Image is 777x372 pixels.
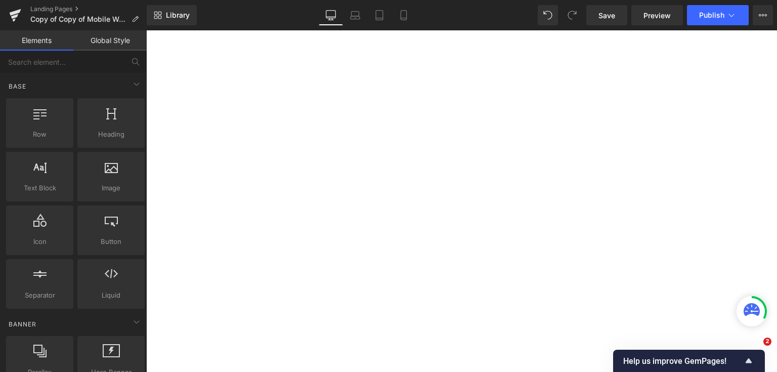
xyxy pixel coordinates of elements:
[9,290,70,301] span: Separator
[80,183,142,193] span: Image
[319,5,343,25] a: Desktop
[8,319,37,329] span: Banner
[699,11,724,19] span: Publish
[9,183,70,193] span: Text Block
[763,338,771,346] span: 2
[30,5,147,13] a: Landing Pages
[9,129,70,140] span: Row
[166,11,190,20] span: Library
[392,5,416,25] a: Mobile
[147,5,197,25] a: New Library
[8,81,27,91] span: Base
[367,5,392,25] a: Tablet
[562,5,582,25] button: Redo
[538,5,558,25] button: Undo
[80,129,142,140] span: Heading
[643,10,671,21] span: Preview
[631,5,683,25] a: Preview
[80,290,142,301] span: Liquid
[343,5,367,25] a: Laptop
[623,355,755,367] button: Show survey - Help us improve GemPages!
[73,30,147,51] a: Global Style
[9,236,70,247] span: Icon
[687,5,749,25] button: Publish
[30,15,127,23] span: Copy of Copy of Mobile Welding [GEOGRAPHIC_DATA]
[753,5,773,25] button: More
[743,338,767,362] iframe: Intercom live chat
[623,356,743,366] span: Help us improve GemPages!
[598,10,615,21] span: Save
[80,236,142,247] span: Button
